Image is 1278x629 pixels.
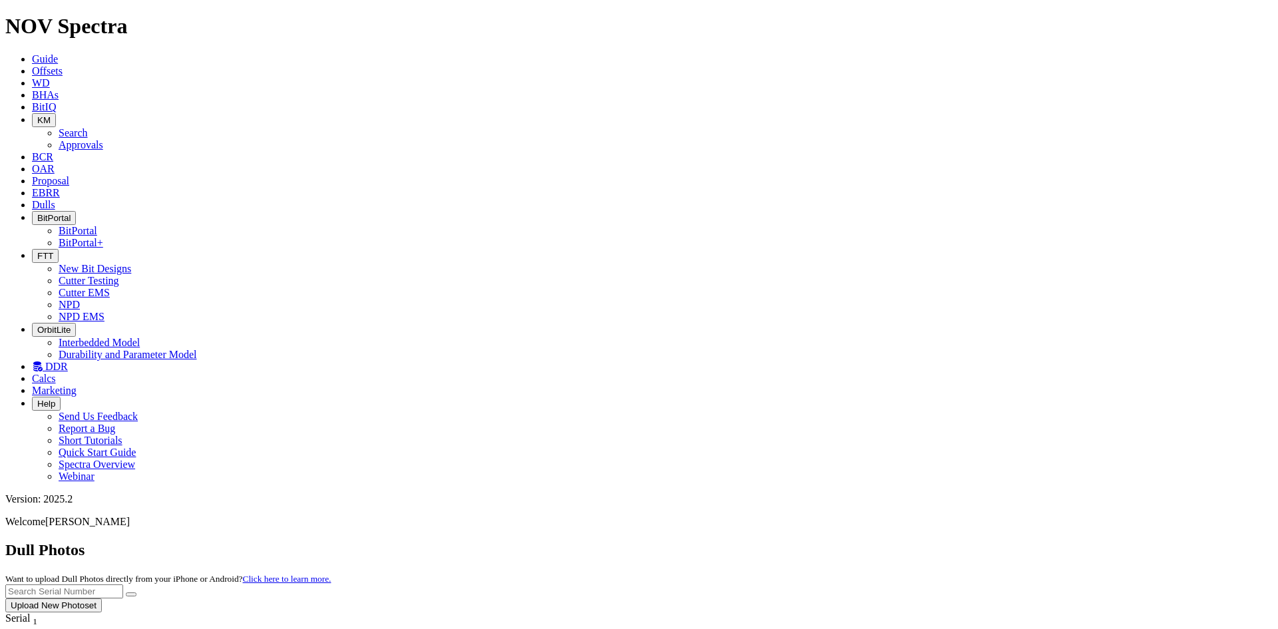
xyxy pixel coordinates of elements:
a: Cutter Testing [59,275,119,286]
button: Upload New Photoset [5,598,102,612]
span: DDR [45,361,68,372]
span: Help [37,399,55,409]
p: Welcome [5,516,1273,528]
a: Cutter EMS [59,287,110,298]
a: Marketing [32,385,77,396]
a: DDR [32,361,68,372]
a: New Bit Designs [59,263,131,274]
h1: NOV Spectra [5,14,1273,39]
a: NPD [59,299,80,310]
a: BitPortal [59,225,97,236]
span: OrbitLite [37,325,71,335]
a: Click here to learn more. [243,574,331,584]
a: NPD EMS [59,311,105,322]
a: BCR [32,151,53,162]
div: Version: 2025.2 [5,493,1273,505]
a: Guide [32,53,58,65]
a: WD [32,77,50,89]
a: BitIQ [32,101,56,112]
span: KM [37,115,51,125]
button: KM [32,113,56,127]
div: Serial Sort None [5,612,62,627]
a: Short Tutorials [59,435,122,446]
a: Calcs [32,373,56,384]
a: EBRR [32,187,60,198]
span: [PERSON_NAME] [45,516,130,527]
a: Report a Bug [59,423,115,434]
a: Search [59,127,88,138]
h2: Dull Photos [5,541,1273,559]
a: BHAs [32,89,59,101]
a: Webinar [59,471,95,482]
button: Help [32,397,61,411]
span: Sort None [33,612,37,624]
span: FTT [37,251,53,261]
a: Proposal [32,175,69,186]
button: FTT [32,249,59,263]
span: BitPortal [37,213,71,223]
small: Want to upload Dull Photos directly from your iPhone or Android? [5,574,331,584]
a: BitPortal+ [59,237,103,248]
span: Serial [5,612,30,624]
a: OAR [32,163,55,174]
a: Quick Start Guide [59,447,136,458]
button: BitPortal [32,211,76,225]
a: Approvals [59,139,103,150]
a: Offsets [32,65,63,77]
a: Dulls [32,199,55,210]
a: Durability and Parameter Model [59,349,197,360]
a: Send Us Feedback [59,411,138,422]
a: Spectra Overview [59,459,135,470]
input: Search Serial Number [5,584,123,598]
button: OrbitLite [32,323,76,337]
sub: 1 [33,616,37,626]
a: Interbedded Model [59,337,140,348]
